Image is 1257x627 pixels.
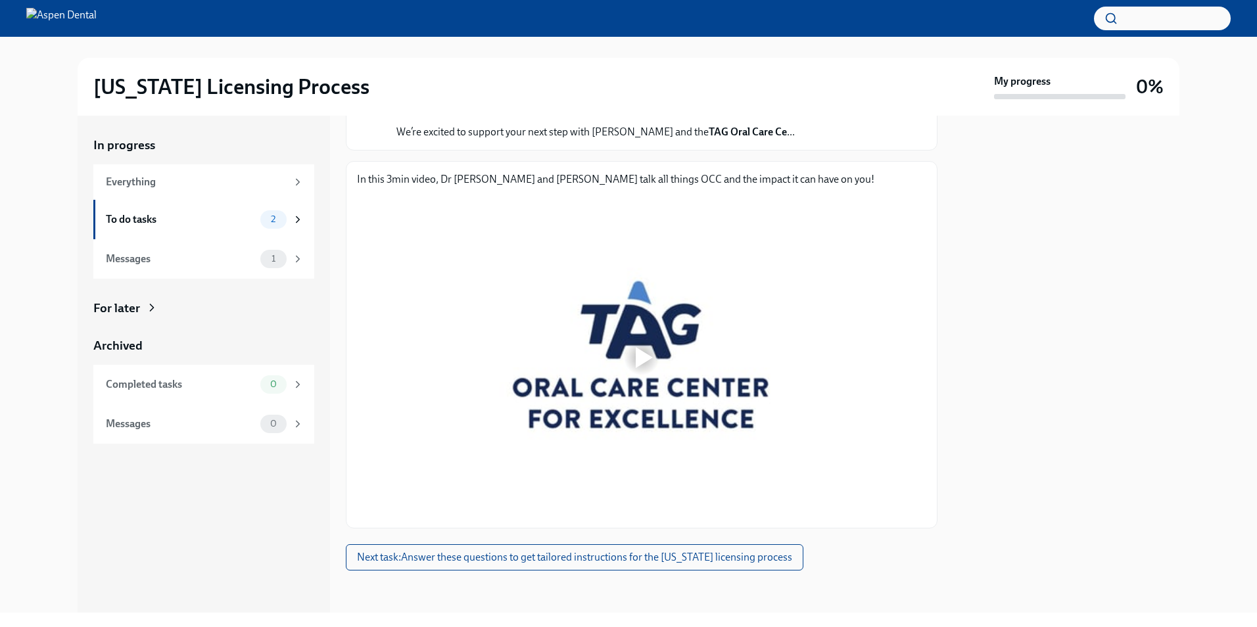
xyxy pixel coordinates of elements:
div: Messages [106,417,255,431]
a: Archived [93,337,314,354]
strong: My progress [994,74,1051,89]
span: 0 [262,379,285,389]
span: 1 [264,254,283,264]
span: 2 [263,214,283,224]
a: Everything [93,164,314,200]
div: Completed tasks [106,377,255,392]
a: Completed tasks0 [93,365,314,404]
button: Next task:Answer these questions to get tailored instructions for the [US_STATE] licensing process [346,544,803,570]
p: We’re excited to support your next step with [PERSON_NAME] and the ... [396,125,795,139]
a: In progress [93,137,314,154]
div: For later [93,300,140,317]
a: To do tasks2 [93,200,314,239]
a: For later [93,300,314,317]
h2: [US_STATE] Licensing Process [93,74,369,100]
div: Messages [106,252,255,266]
h3: 0% [1136,75,1164,99]
a: Messages0 [93,404,314,444]
div: Everything [106,175,287,189]
span: Next task : Answer these questions to get tailored instructions for the [US_STATE] licensing process [357,551,792,564]
img: Aspen Dental [26,8,97,29]
a: Messages1 [93,239,314,279]
div: To do tasks [106,212,255,227]
p: In this 3min video, Dr [PERSON_NAME] and [PERSON_NAME] talk all things OCC and the impact it can ... [357,172,926,187]
span: 0 [262,419,285,429]
strong: TAG Oral Care Ce [709,126,787,138]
